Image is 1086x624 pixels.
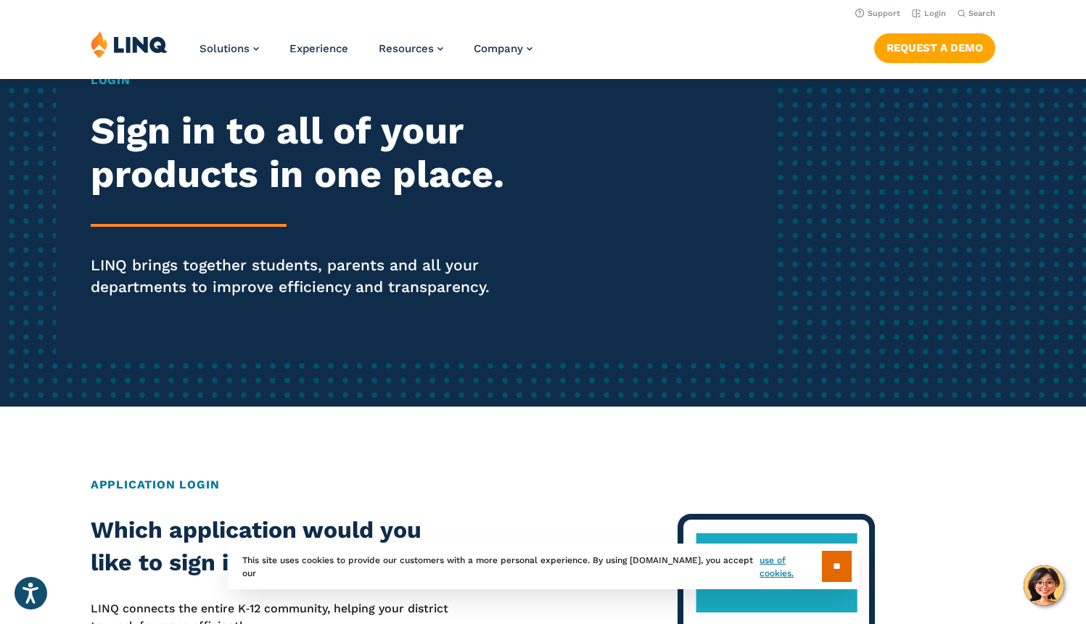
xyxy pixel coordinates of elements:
[199,30,532,78] nav: Primary Navigation
[199,42,259,55] a: Solutions
[91,109,509,196] h2: Sign in to all of your products in one place.
[91,254,509,298] p: LINQ brings together students, parents and all your departments to improve efficiency and transpa...
[91,72,509,89] h1: Login
[958,8,995,19] button: Open Search Bar
[474,42,523,55] span: Company
[379,42,443,55] a: Resources
[912,9,946,18] a: Login
[199,42,250,55] span: Solutions
[289,42,348,55] a: Experience
[874,33,995,62] a: Request a Demo
[968,9,995,18] span: Search
[474,42,532,55] a: Company
[760,554,821,580] a: use of cookies.
[855,9,900,18] a: Support
[874,30,995,62] nav: Button Navigation
[379,42,434,55] span: Resources
[1024,565,1064,606] button: Hello, have a question? Let’s chat.
[91,514,452,580] h2: Which application would you like to sign in to?
[91,476,995,494] h2: Application Login
[91,30,168,58] img: LINQ | K‑12 Software
[228,544,859,589] div: This site uses cookies to provide our customers with a more personal experience. By using [DOMAIN...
